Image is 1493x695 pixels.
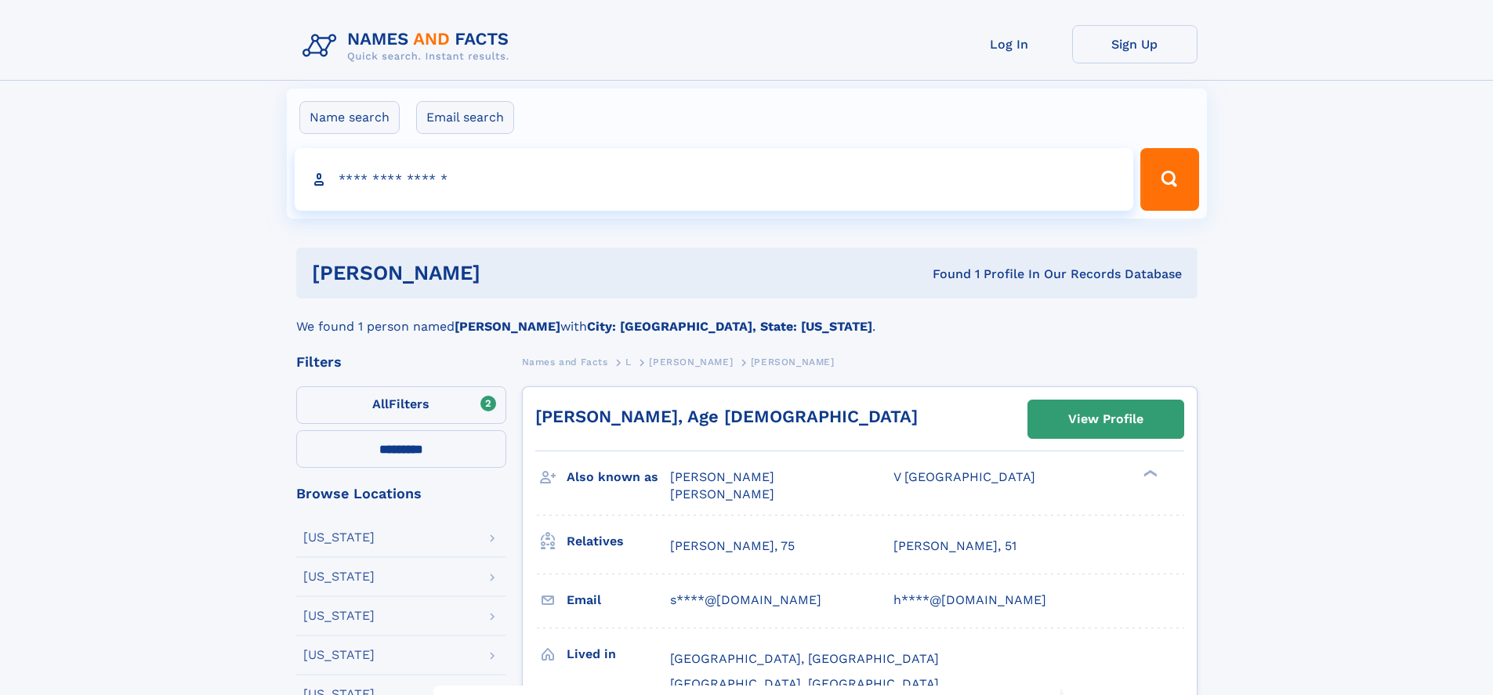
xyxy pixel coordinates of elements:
button: Search Button [1140,148,1198,211]
div: [US_STATE] [303,570,375,583]
b: City: [GEOGRAPHIC_DATA], State: [US_STATE] [587,319,872,334]
div: We found 1 person named with . [296,299,1198,336]
a: L [625,352,632,371]
h3: Email [567,587,670,614]
span: All [372,396,389,411]
b: [PERSON_NAME] [455,319,560,334]
a: Names and Facts [522,352,608,371]
a: [PERSON_NAME], 51 [893,538,1016,555]
a: [PERSON_NAME], Age [DEMOGRAPHIC_DATA] [535,407,918,426]
span: [PERSON_NAME] [751,357,835,367]
span: [GEOGRAPHIC_DATA], [GEOGRAPHIC_DATA] [670,651,939,666]
div: Found 1 Profile In Our Records Database [706,266,1182,283]
div: [US_STATE] [303,610,375,622]
label: Name search [299,101,400,134]
h1: [PERSON_NAME] [312,263,707,283]
span: L [625,357,632,367]
span: [PERSON_NAME] [670,487,774,501]
a: Sign Up [1072,25,1198,63]
h3: Also known as [567,464,670,490]
span: [PERSON_NAME] [670,469,774,484]
a: [PERSON_NAME], 75 [670,538,795,555]
a: View Profile [1028,400,1183,438]
h3: Relatives [567,528,670,555]
input: search input [295,148,1134,211]
a: [PERSON_NAME] [649,352,733,371]
label: Filters [296,386,506,424]
span: [GEOGRAPHIC_DATA], [GEOGRAPHIC_DATA] [670,676,939,691]
div: Browse Locations [296,487,506,501]
div: ❯ [1140,469,1158,479]
div: Filters [296,355,506,369]
a: Log In [947,25,1072,63]
span: V [GEOGRAPHIC_DATA] [893,469,1035,484]
div: [US_STATE] [303,649,375,661]
div: [US_STATE] [303,531,375,544]
span: [PERSON_NAME] [649,357,733,367]
label: Email search [416,101,514,134]
div: View Profile [1068,401,1143,437]
h3: Lived in [567,641,670,668]
img: Logo Names and Facts [296,25,522,67]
